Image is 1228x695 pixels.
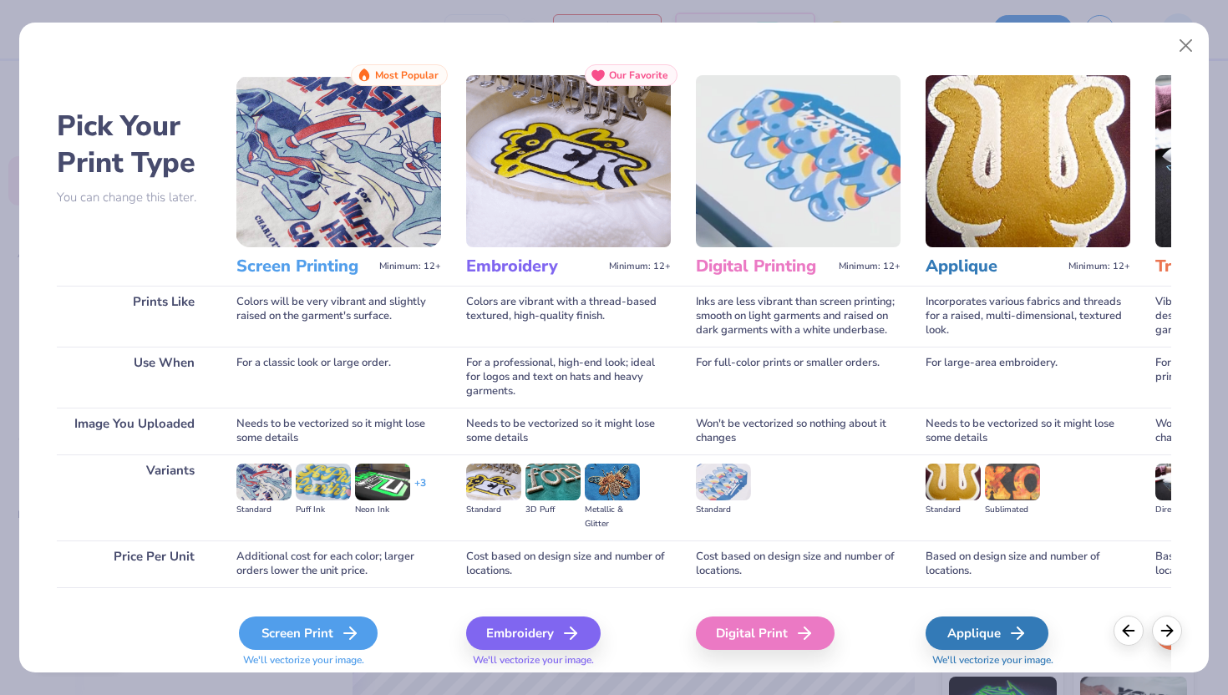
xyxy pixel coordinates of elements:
[57,408,211,454] div: Image You Uploaded
[57,190,211,205] p: You can change this later.
[57,286,211,347] div: Prints Like
[839,261,901,272] span: Minimum: 12+
[1170,30,1202,62] button: Close
[985,464,1040,500] img: Sublimated
[466,75,671,247] img: Embroidery
[466,653,671,667] span: We'll vectorize your image.
[296,503,351,517] div: Puff Ink
[585,464,640,500] img: Metallic & Glitter
[696,464,751,500] img: Standard
[696,347,901,408] div: For full-color prints or smaller orders.
[239,616,378,650] div: Screen Print
[926,408,1130,454] div: Needs to be vectorized so it might lose some details
[696,540,901,587] div: Cost based on design size and number of locations.
[696,616,835,650] div: Digital Print
[236,286,441,347] div: Colors will be very vibrant and slightly raised on the garment's surface.
[466,503,521,517] div: Standard
[696,286,901,347] div: Inks are less vibrant than screen printing; smooth on light garments and raised on dark garments ...
[926,653,1130,667] span: We'll vectorize your image.
[236,464,292,500] img: Standard
[926,616,1048,650] div: Applique
[236,540,441,587] div: Additional cost for each color; larger orders lower the unit price.
[926,464,981,500] img: Standard
[585,503,640,531] div: Metallic & Glitter
[926,347,1130,408] div: For large-area embroidery.
[466,286,671,347] div: Colors are vibrant with a thread-based textured, high-quality finish.
[236,75,441,247] img: Screen Printing
[696,256,832,277] h3: Digital Printing
[466,408,671,454] div: Needs to be vectorized so it might lose some details
[926,256,1062,277] h3: Applique
[57,540,211,587] div: Price Per Unit
[414,476,426,505] div: + 3
[926,540,1130,587] div: Based on design size and number of locations.
[1155,503,1210,517] div: Direct-to-film
[296,464,351,500] img: Puff Ink
[609,261,671,272] span: Minimum: 12+
[375,69,439,81] span: Most Popular
[696,408,901,454] div: Won't be vectorized so nothing about it changes
[355,503,410,517] div: Neon Ink
[985,503,1040,517] div: Sublimated
[466,347,671,408] div: For a professional, high-end look; ideal for logos and text on hats and heavy garments.
[236,653,441,667] span: We'll vectorize your image.
[1155,464,1210,500] img: Direct-to-film
[379,261,441,272] span: Minimum: 12+
[466,464,521,500] img: Standard
[236,408,441,454] div: Needs to be vectorized so it might lose some details
[525,503,581,517] div: 3D Puff
[466,540,671,587] div: Cost based on design size and number of locations.
[609,69,668,81] span: Our Favorite
[525,464,581,500] img: 3D Puff
[696,75,901,247] img: Digital Printing
[926,75,1130,247] img: Applique
[466,256,602,277] h3: Embroidery
[926,286,1130,347] div: Incorporates various fabrics and threads for a raised, multi-dimensional, textured look.
[1068,261,1130,272] span: Minimum: 12+
[57,108,211,181] h2: Pick Your Print Type
[466,616,601,650] div: Embroidery
[57,347,211,408] div: Use When
[236,256,373,277] h3: Screen Printing
[57,454,211,540] div: Variants
[355,464,410,500] img: Neon Ink
[926,503,981,517] div: Standard
[236,347,441,408] div: For a classic look or large order.
[236,503,292,517] div: Standard
[696,503,751,517] div: Standard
